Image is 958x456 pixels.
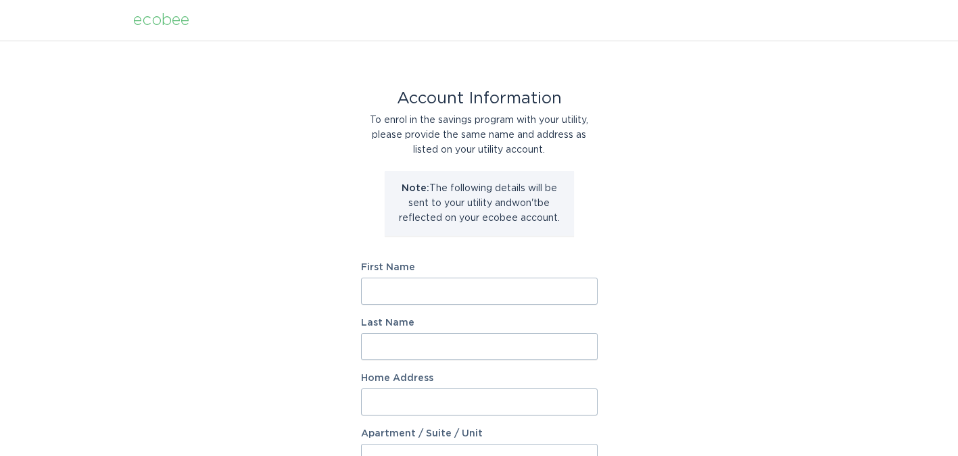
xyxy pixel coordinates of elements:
strong: Note: [402,184,429,193]
div: To enrol in the savings program with your utility, please provide the same name and address as li... [361,113,598,157]
label: Last Name [361,318,598,328]
label: Apartment / Suite / Unit [361,429,598,438]
p: The following details will be sent to your utility and won't be reflected on your ecobee account. [395,181,564,226]
div: Account Information [361,91,598,106]
label: First Name [361,263,598,272]
label: Home Address [361,374,598,383]
div: ecobee [133,13,189,28]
